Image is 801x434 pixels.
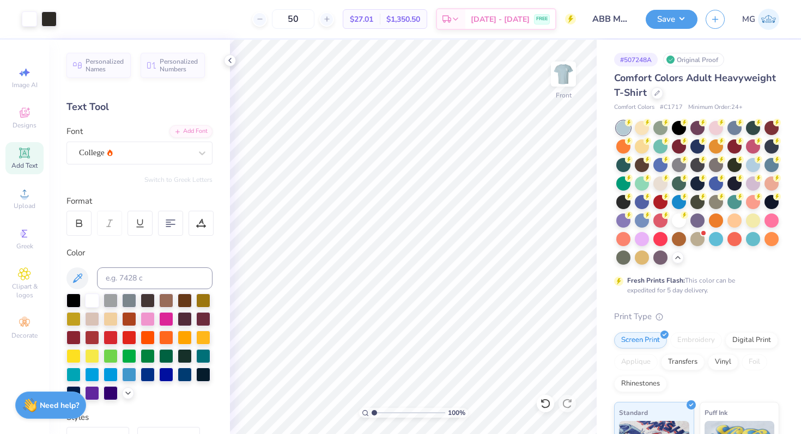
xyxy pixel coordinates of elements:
div: Format [66,195,214,207]
span: Designs [13,121,37,130]
span: Comfort Colors [614,103,654,112]
div: Rhinestones [614,376,667,392]
span: Personalized Numbers [160,58,198,73]
span: [DATE] - [DATE] [471,14,530,25]
span: MG [742,13,755,26]
a: MG [742,9,779,30]
input: – – [272,9,314,29]
div: Vinyl [708,354,738,370]
span: Clipart & logos [5,282,44,299]
img: Front [553,63,574,85]
span: Greek [16,242,33,250]
span: Image AI [12,81,38,89]
div: Print Type [614,310,779,323]
strong: Fresh Prints Flash: [627,276,685,285]
div: Applique [614,354,658,370]
div: Front [556,90,572,100]
span: Puff Ink [705,407,727,418]
span: Comfort Colors Adult Heavyweight T-Shirt [614,71,776,99]
div: # 507248A [614,53,658,66]
span: Standard [619,407,648,418]
span: $27.01 [350,14,373,25]
div: Add Font [169,125,213,138]
div: Styles [66,411,213,424]
div: Transfers [661,354,705,370]
div: Foil [742,354,767,370]
input: e.g. 7428 c [97,267,213,289]
div: Embroidery [670,332,722,349]
button: Save [646,10,697,29]
span: Decorate [11,331,38,340]
input: Untitled Design [584,8,638,30]
div: Text Tool [66,100,213,114]
span: 100 % [448,408,465,418]
div: Digital Print [725,332,778,349]
span: Minimum Order: 24 + [688,103,743,112]
div: Color [66,247,213,259]
span: FREE [536,15,548,23]
span: Upload [14,201,35,210]
img: Mikah Giles [758,9,779,30]
div: Original Proof [663,53,724,66]
span: $1,350.50 [386,14,420,25]
span: Personalized Names [86,58,124,73]
span: Add Text [11,161,38,170]
div: This color can be expedited for 5 day delivery. [627,276,761,295]
span: # C1717 [660,103,683,112]
strong: Need help? [40,400,79,411]
div: Screen Print [614,332,667,349]
label: Font [66,125,83,138]
button: Switch to Greek Letters [144,175,213,184]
